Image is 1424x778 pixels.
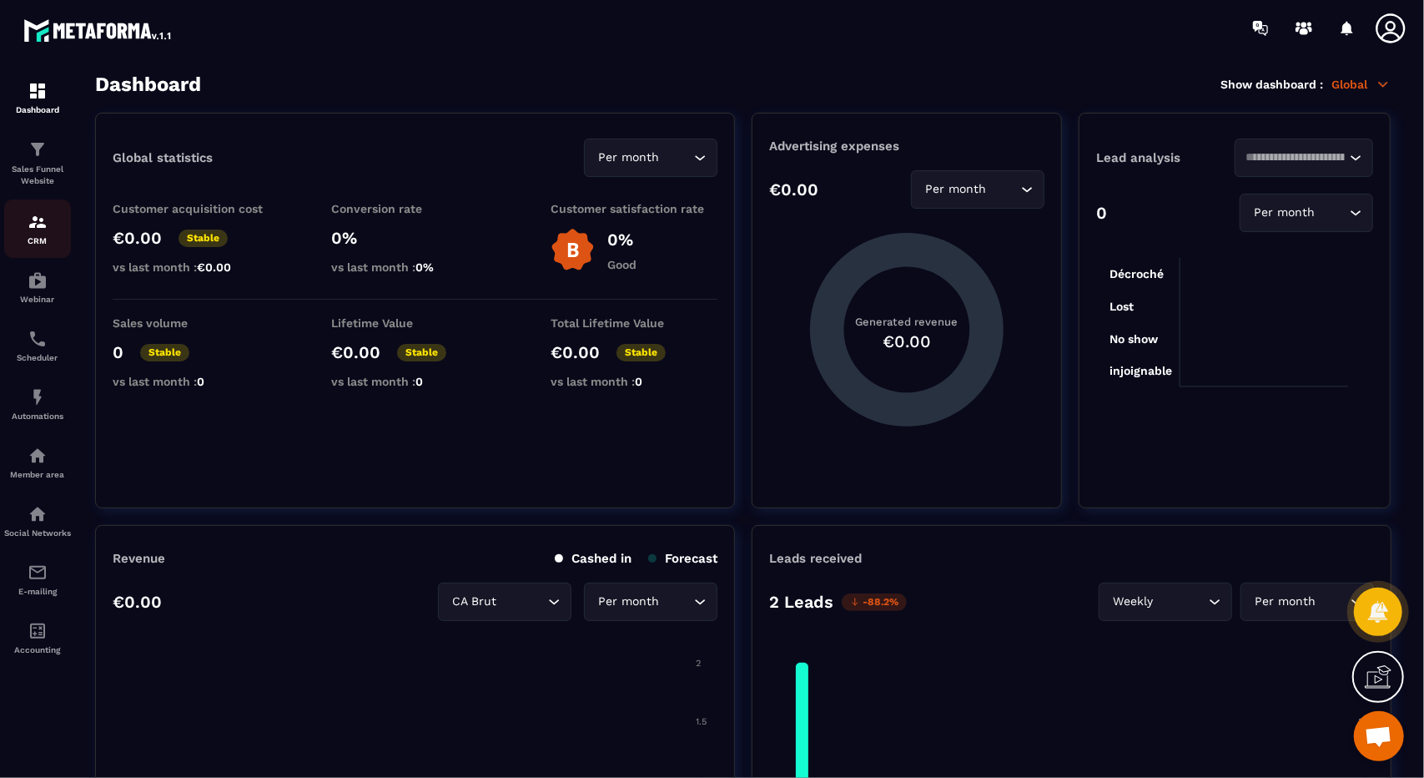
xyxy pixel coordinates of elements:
img: automations [28,446,48,466]
p: 2 Leads [769,592,833,612]
div: Search for option [1240,194,1373,232]
a: automationsautomationsWebinar [4,258,71,316]
p: Sales volume [113,316,279,330]
div: Search for option [911,170,1044,209]
a: automationsautomationsAutomations [4,375,71,433]
input: Search for option [990,180,1017,199]
p: Stable [616,344,666,361]
span: Per month [922,180,990,199]
a: accountantaccountantAccounting [4,609,71,667]
a: automationsautomationsMember area [4,433,71,492]
p: 0 [1096,203,1107,223]
p: Show dashboard : [1220,78,1323,91]
input: Search for option [663,149,690,167]
p: Forecast [648,551,717,566]
a: formationformationSales Funnel Website [4,127,71,200]
p: Stable [179,230,228,247]
p: Social Networks [4,528,71,538]
p: Total Lifetime Value [551,316,717,330]
p: Sales Funnel Website [4,164,71,187]
span: Per month [1251,593,1320,611]
tspan: injoignable [1110,364,1172,378]
img: scheduler [28,329,48,349]
a: formationformationCRM [4,200,71,258]
p: vs last month : [113,260,279,274]
img: social-network [28,504,48,524]
p: 0% [331,228,498,248]
input: Search for option [663,593,690,611]
span: 0 [197,375,204,388]
tspan: 2 [1359,716,1364,727]
span: €0.00 [197,260,231,274]
span: Per month [595,149,663,167]
h3: Dashboard [95,73,201,96]
img: formation [28,139,48,159]
p: €0.00 [113,592,162,612]
p: 0 [113,342,123,362]
tspan: Décroché [1110,267,1164,280]
p: Member area [4,470,71,479]
p: Dashboard [4,105,71,114]
img: logo [23,15,174,45]
p: 0% [607,230,637,250]
p: €0.00 [113,228,162,248]
div: Search for option [1240,583,1374,621]
p: Stable [140,344,189,361]
input: Search for option [1319,204,1346,222]
img: accountant [28,621,48,641]
p: vs last month : [331,375,498,388]
input: Search for option [1157,593,1205,611]
p: Accounting [4,645,71,654]
p: Webinar [4,295,71,304]
span: 0 [635,375,642,388]
div: Search for option [1099,583,1232,621]
img: automations [28,270,48,290]
p: Leads received [769,551,862,566]
img: formation [28,212,48,232]
p: CRM [4,236,71,245]
p: E-mailing [4,587,71,596]
p: Revenue [113,551,165,566]
div: Search for option [584,139,717,177]
p: €0.00 [769,179,818,200]
p: Lifetime Value [331,316,498,330]
img: automations [28,387,48,407]
tspan: 2 [696,658,701,669]
p: vs last month : [551,375,717,388]
p: Automations [4,412,71,421]
img: b-badge-o.b3b20ee6.svg [551,228,595,272]
p: Cashed in [555,551,631,566]
p: Global [1331,77,1391,92]
div: Search for option [584,583,717,621]
p: vs last month : [113,375,279,388]
p: -88.2% [842,594,907,611]
input: Search for option [501,593,544,611]
input: Search for option [1320,593,1346,611]
p: €0.00 [331,342,380,362]
div: Search for option [1235,139,1373,177]
a: social-networksocial-networkSocial Networks [4,492,71,550]
p: €0.00 [551,342,600,362]
input: Search for option [1245,149,1346,167]
p: Customer acquisition cost [113,202,279,215]
img: formation [28,81,48,101]
p: Conversion rate [331,202,498,215]
span: CA Brut [449,593,501,611]
p: Scheduler [4,353,71,362]
span: Per month [595,593,663,611]
p: vs last month : [331,260,498,274]
tspan: No show [1110,332,1159,346]
span: Weekly [1110,593,1157,611]
a: formationformationDashboard [4,68,71,127]
p: Global statistics [113,150,213,165]
span: 0 [415,375,423,388]
p: Good [607,258,637,271]
img: email [28,563,48,583]
p: Stable [397,344,446,361]
a: schedulerschedulerScheduler [4,316,71,375]
tspan: 1.5 [696,716,707,727]
p: Customer satisfaction rate [551,202,717,215]
span: Per month [1250,204,1319,222]
p: Lead analysis [1096,150,1235,165]
div: Search for option [438,583,571,621]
